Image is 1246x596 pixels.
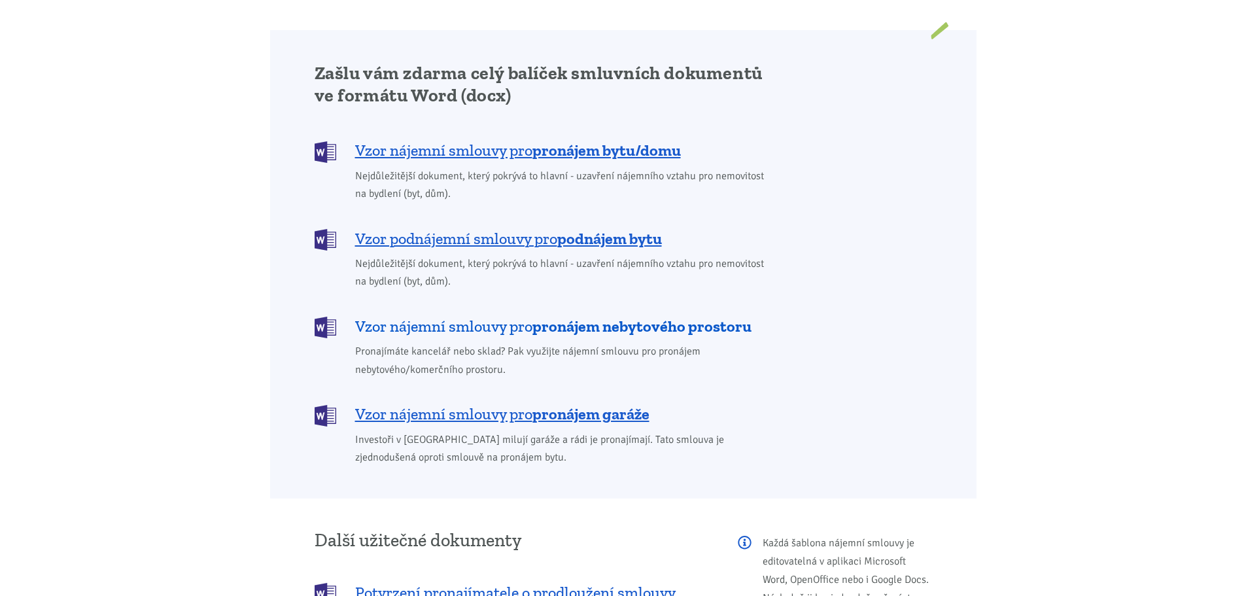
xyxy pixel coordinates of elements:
span: Nejdůležitější dokument, který pokrývá to hlavní - uzavření nájemního vztahu pro nemovitost na by... [355,167,773,203]
img: DOCX (Word) [315,229,336,251]
b: pronájem garáže [532,404,649,423]
a: Vzor nájemní smlouvy propronájem bytu/domu [315,140,773,162]
b: podnájem bytu [557,229,662,248]
a: Vzor nájemní smlouvy propronájem garáže [315,404,773,425]
img: DOCX (Word) [315,405,336,427]
img: DOCX (Word) [315,317,336,338]
span: Vzor nájemní smlouvy pro [355,404,649,425]
span: Vzor nájemní smlouvy pro [355,316,752,337]
h2: Zašlu vám zdarma celý balíček smluvních dokumentů ve formátu Word (docx) [315,62,773,107]
a: Vzor podnájemní smlouvy propodnájem bytu [315,228,773,249]
img: DOCX (Word) [315,141,336,163]
span: Nejdůležitější dokument, který pokrývá to hlavní - uzavření nájemního vztahu pro nemovitost na by... [355,255,773,290]
span: Investoři v [GEOGRAPHIC_DATA] milují garáže a rádi je pronajímají. Tato smlouva je zjednodušená o... [355,431,773,466]
span: Vzor podnájemní smlouvy pro [355,228,662,249]
span: Pronajímáte kancelář nebo sklad? Pak využijte nájemní smlouvu pro pronájem nebytového/komerčního ... [355,343,773,378]
b: pronájem nebytového prostoru [532,317,752,336]
b: pronájem bytu/domu [532,141,681,160]
h3: Další užitečné dokumenty [315,531,720,550]
a: Vzor nájemní smlouvy propronájem nebytového prostoru [315,315,773,337]
span: Vzor nájemní smlouvy pro [355,140,681,161]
